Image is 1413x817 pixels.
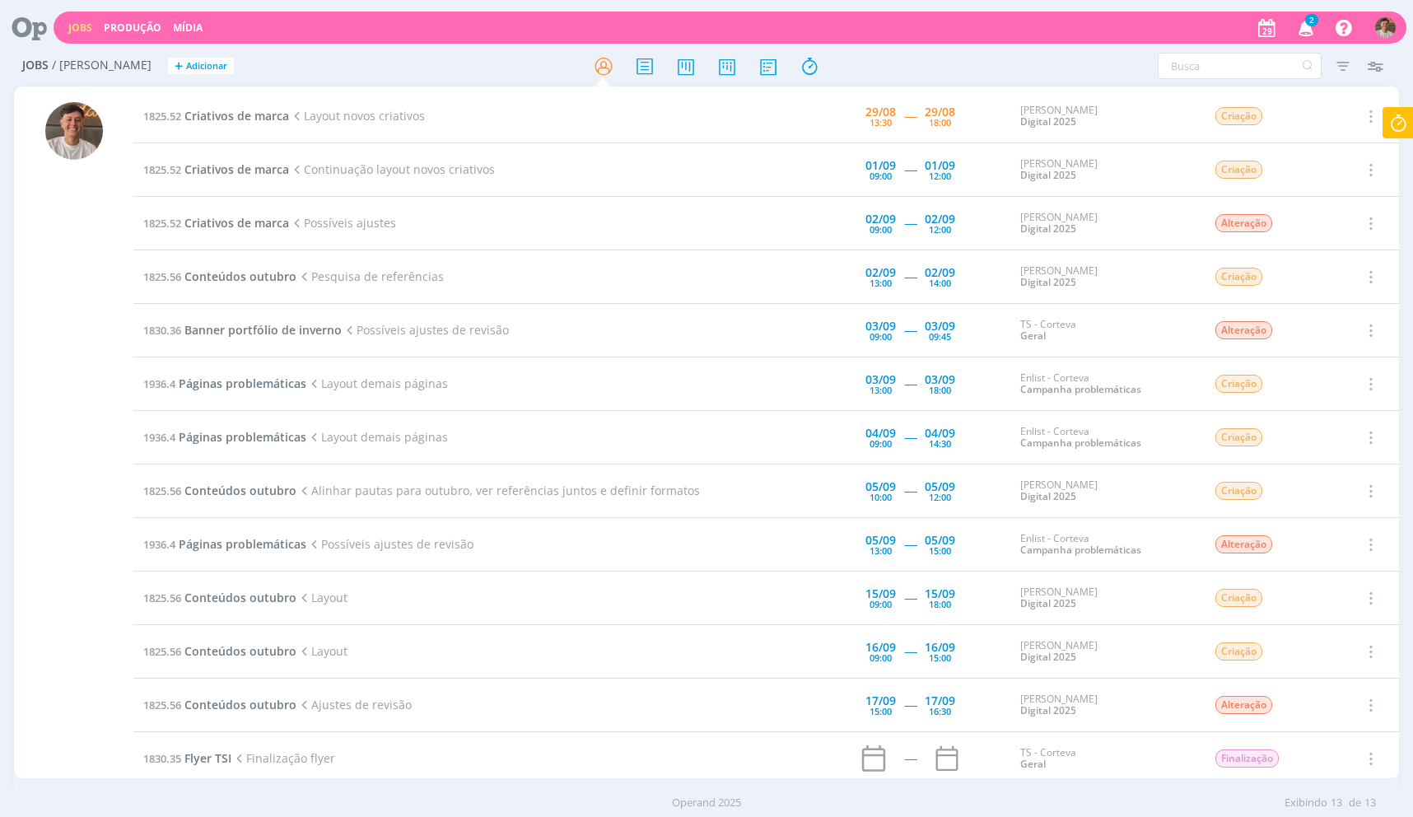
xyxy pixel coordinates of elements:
span: Criativos de marca [184,108,289,124]
span: + [175,58,183,75]
span: Criativos de marca [184,215,289,231]
span: 1936.4 [143,376,175,391]
span: Páginas problemáticas [179,429,306,445]
div: [PERSON_NAME] [1020,158,1190,182]
span: Layout novos criativos [289,108,425,124]
a: 1825.56Conteúdos outubro [143,483,296,498]
span: ----- [904,429,916,445]
span: 1830.35 [143,751,181,766]
span: ----- [904,108,916,124]
span: Alinhar pautas para outubro, ver referências juntos e definir formatos [296,483,700,498]
span: Criação [1215,161,1262,179]
div: 09:00 [870,332,892,341]
span: Conteúdos outubro [184,483,296,498]
span: Criação [1215,589,1262,607]
span: Adicionar [186,61,227,72]
div: TS - Corteva [1020,319,1190,343]
span: Layout demais páginas [306,376,448,391]
span: 13 [1364,795,1376,811]
div: 02/09 [925,267,955,278]
a: 1825.56Conteúdos outubro [143,268,296,284]
div: 02/09 [925,213,955,225]
a: Digital 2025 [1020,650,1076,664]
span: Conteúdos outubro [184,590,296,605]
button: 2 [1288,13,1322,43]
span: 13 [1331,795,1342,811]
div: 09:00 [870,653,892,662]
a: 1830.36Banner portfólio de inverno [143,322,342,338]
div: 05/09 [925,481,955,493]
span: Criação [1215,642,1262,661]
a: Digital 2025 [1020,596,1076,610]
a: Jobs [68,21,92,35]
span: Layout [296,590,347,605]
a: Digital 2025 [1020,275,1076,289]
span: Continuação layout novos criativos [289,161,495,177]
span: 1825.56 [143,591,181,605]
div: 04/09 [865,427,896,439]
span: 1825.52 [143,216,181,231]
a: Digital 2025 [1020,489,1076,503]
div: 17/09 [865,695,896,707]
div: 13:00 [870,385,892,394]
span: Flyer TSI [184,750,231,766]
a: 1825.56Conteúdos outubro [143,590,296,605]
div: 14:00 [929,278,951,287]
span: Alteração [1215,696,1272,714]
span: Conteúdos outubro [184,697,296,712]
div: 10:00 [870,493,892,502]
span: Páginas problemáticas [179,536,306,552]
div: 16:30 [929,707,951,716]
div: 05/09 [925,535,955,546]
span: Ajustes de revisão [296,697,412,712]
span: 1936.4 [143,537,175,552]
div: 03/09 [925,320,955,332]
div: TS - Corteva [1020,747,1190,771]
div: 09:00 [870,225,892,234]
div: 09:00 [870,171,892,180]
span: Finalização [1215,749,1279,768]
input: Busca [1158,53,1322,79]
span: de [1349,795,1361,811]
span: Alteração [1215,321,1272,339]
div: 15/09 [865,588,896,600]
a: Digital 2025 [1020,703,1076,717]
div: 13:00 [870,278,892,287]
span: Banner portfólio de inverno [184,322,342,338]
span: 1825.56 [143,644,181,659]
div: Enlist - Corteva [1020,372,1190,396]
div: 18:00 [929,600,951,609]
a: Geral [1020,329,1046,343]
div: 15:00 [870,707,892,716]
div: Enlist - Corteva [1020,533,1190,557]
div: Enlist - Corteva [1020,426,1190,450]
a: Digital 2025 [1020,114,1076,128]
div: 05/09 [865,481,896,493]
div: 02/09 [865,213,896,225]
div: 15/09 [925,588,955,600]
span: 1825.56 [143,483,181,498]
div: [PERSON_NAME] [1020,212,1190,236]
div: 16/09 [925,642,955,653]
span: ----- [904,643,916,659]
a: 1825.52Criativos de marca [143,215,289,231]
span: Possíveis ajustes [289,215,396,231]
div: 01/09 [925,160,955,171]
div: 04/09 [925,427,955,439]
span: 1830.36 [143,323,181,338]
span: ----- [904,483,916,498]
button: T [1374,13,1397,42]
span: ----- [904,536,916,552]
span: Criação [1215,428,1262,446]
span: 2 [1305,14,1318,26]
div: 15:00 [929,653,951,662]
button: Mídia [168,21,208,35]
span: Criação [1215,482,1262,500]
div: ----- [904,753,916,764]
span: Conteúdos outubro [184,268,296,284]
span: Criação [1215,375,1262,393]
div: 12:00 [929,493,951,502]
span: 1825.52 [143,162,181,177]
div: [PERSON_NAME] [1020,265,1190,289]
a: Campanha problemáticas [1020,436,1141,450]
